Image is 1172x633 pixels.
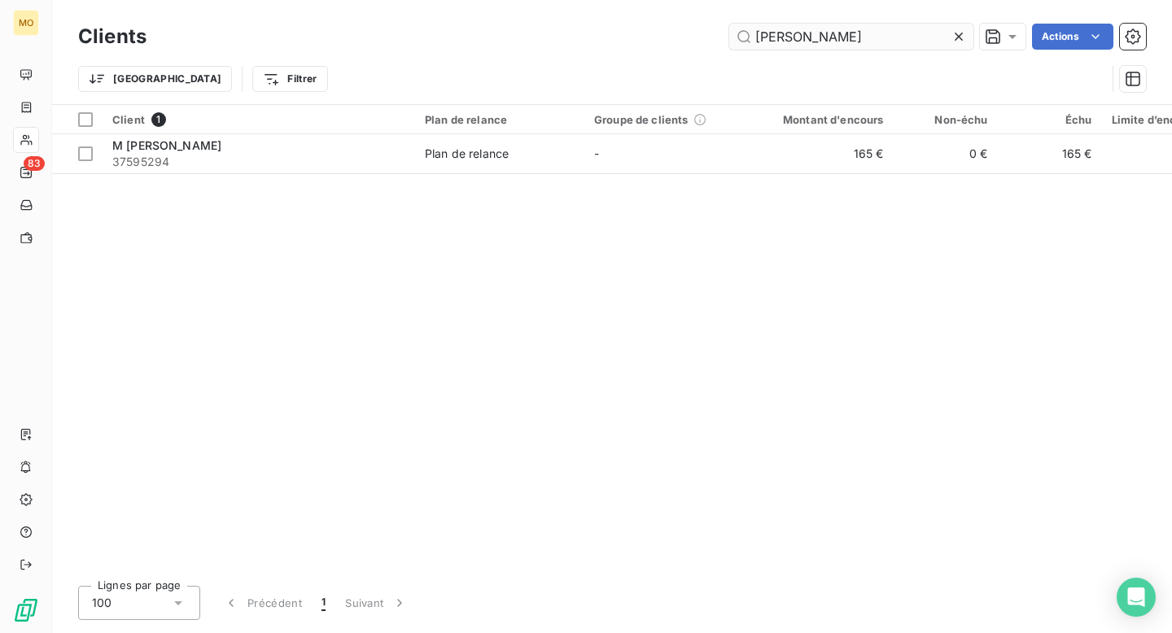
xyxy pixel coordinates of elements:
[112,154,405,170] span: 37595294
[594,113,689,126] span: Groupe de clients
[321,595,326,611] span: 1
[92,595,112,611] span: 100
[425,113,575,126] div: Plan de relance
[112,113,145,126] span: Client
[425,146,509,162] div: Plan de relance
[312,586,335,620] button: 1
[1008,113,1092,126] div: Échu
[998,134,1102,173] td: 165 €
[78,22,146,51] h3: Clients
[894,134,998,173] td: 0 €
[335,586,418,620] button: Suivant
[112,138,221,152] span: M [PERSON_NAME]
[252,66,327,92] button: Filtrer
[729,24,973,50] input: Rechercher
[1032,24,1113,50] button: Actions
[1117,578,1156,617] div: Open Intercom Messenger
[151,112,166,127] span: 1
[213,586,312,620] button: Précédent
[754,134,894,173] td: 165 €
[13,10,39,36] div: MO
[24,156,45,171] span: 83
[78,66,232,92] button: [GEOGRAPHIC_DATA]
[903,113,988,126] div: Non-échu
[763,113,884,126] div: Montant d'encours
[13,597,39,623] img: Logo LeanPay
[594,146,599,160] span: -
